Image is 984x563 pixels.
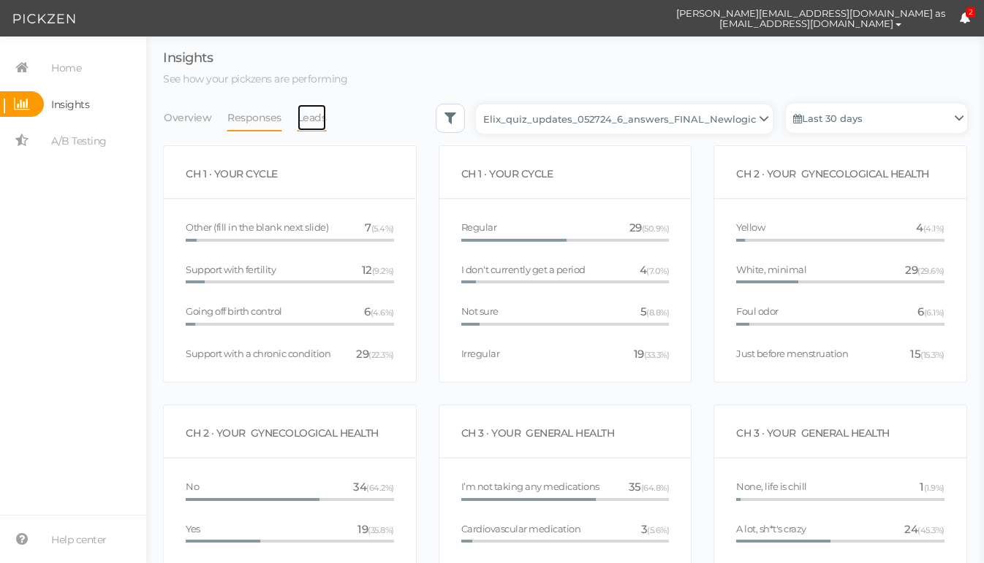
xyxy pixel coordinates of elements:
div: 12 [341,264,393,277]
div: 29 [893,264,945,277]
div: CH 1 · YOUR CYCLE [439,146,692,199]
span: (64.8%) [641,483,670,493]
span: (4.6%) [371,307,394,318]
div: Support with a chronic condition (PCOS, [MEDICAL_DATA], [MEDICAL_DATA], PMDD) [186,348,341,383]
div: 19 [341,523,393,537]
span: (5.4%) [371,223,394,234]
span: A/B Testing [51,129,107,153]
div: Not sure [461,305,617,317]
a: Responses [227,104,282,131]
span: (8.8%) [646,307,669,318]
div: Support with fertility [186,264,341,275]
div: Yellow [736,221,892,233]
span: Help center [51,528,107,551]
span: (35.8%) [368,525,394,535]
div: Foul odor [736,305,892,317]
span: (64.2%) [366,483,394,493]
div: 1 [893,480,945,494]
div: Cardiovascular medication [461,523,617,535]
img: Pickzen logo [13,10,75,28]
span: (6.1%) [924,307,945,318]
span: (29.6%) [917,266,945,276]
div: Irregular [461,348,617,359]
div: 35 [617,480,669,494]
a: Leads [297,104,328,131]
div: CH 1 · YOUR CYCLE [164,146,416,199]
div: CH 3 · YOUR GENERAL HEALTH [714,405,966,459]
span: (5.6%) [647,525,669,535]
div: 6 [341,305,393,319]
a: Overview [163,104,212,131]
div: No [186,480,341,492]
div: 15 [893,348,945,361]
div: Going off birth control [186,305,341,317]
span: (33.3%) [644,350,670,360]
div: Other (fill in the blank next slide) [186,221,341,233]
div: White, minimal [736,264,892,275]
span: (45.3%) [917,525,945,535]
li: Leads [297,104,342,131]
span: (50.9%) [642,223,670,234]
div: 4 [893,221,945,235]
li: Responses [227,104,297,131]
div: CH 2 · YOUR GYNECOLOGICAL HEALTH [714,146,966,199]
div: 6 [893,305,945,319]
div: 3 [617,523,669,537]
span: [EMAIL_ADDRESS][DOMAIN_NAME] [719,18,893,29]
div: Yes [186,523,341,535]
div: 24 [893,523,945,537]
div: I’m not taking any medications [461,480,617,492]
div: 5 [617,305,669,319]
span: See how your pickzens are performing [163,72,347,85]
span: (9.2%) [372,266,394,276]
div: Just before menstruation [736,348,892,359]
span: Insights [163,50,213,66]
div: 34 [341,480,393,494]
span: Home [51,56,81,80]
div: 7 [341,221,393,235]
span: (22.3%) [368,350,394,360]
img: cd8312e7a6b0c0157f3589280924bf3e [637,6,662,31]
div: I don't currently get a period [461,264,617,275]
div: 19 [617,348,669,361]
div: A lot, sh*t's crazy [736,523,892,535]
span: (7.0%) [646,266,669,276]
li: Overview [163,104,227,131]
span: (4.1%) [923,223,945,234]
div: 29 [341,348,393,361]
div: CH 2 · YOUR GYNECOLOGICAL HEALTH [164,405,416,459]
div: 4 [617,264,669,277]
span: Insights [51,93,89,116]
span: (15.3%) [920,350,945,360]
div: CH 3 · YOUR GENERAL HEALTH [439,405,692,459]
div: None, life is chill [736,480,892,492]
span: [PERSON_NAME][EMAIL_ADDRESS][DOMAIN_NAME] as [676,8,945,18]
button: [PERSON_NAME][EMAIL_ADDRESS][DOMAIN_NAME] as [EMAIL_ADDRESS][DOMAIN_NAME] [662,1,959,36]
span: (1.9%) [924,483,945,493]
div: Regular [461,221,617,233]
span: 2 [966,7,976,18]
div: 29 [617,221,669,235]
a: Last 30 days [786,104,967,133]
